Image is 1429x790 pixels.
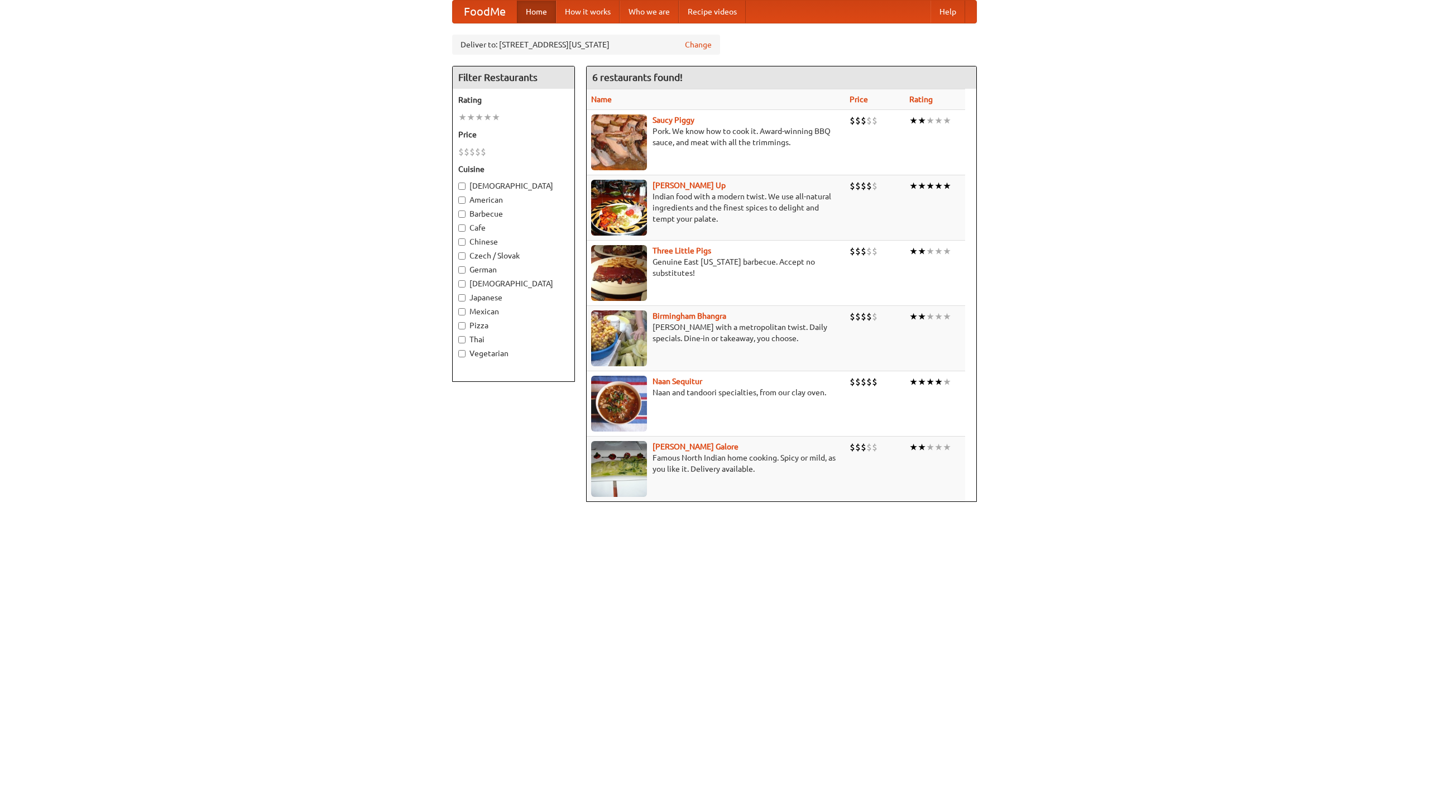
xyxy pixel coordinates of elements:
[475,146,481,158] li: $
[679,1,746,23] a: Recipe videos
[918,441,926,453] li: ★
[866,310,872,323] li: $
[918,114,926,127] li: ★
[909,95,933,104] a: Rating
[872,441,877,453] li: $
[909,376,918,388] li: ★
[850,441,855,453] li: $
[591,376,647,432] img: naansequitur.jpg
[458,146,464,158] li: $
[475,111,483,123] li: ★
[458,306,569,317] label: Mexican
[458,294,466,301] input: Japanese
[872,376,877,388] li: $
[592,72,683,83] ng-pluralize: 6 restaurants found!
[861,245,866,257] li: $
[926,180,934,192] li: ★
[458,264,569,275] label: German
[458,336,466,343] input: Thai
[458,129,569,140] h5: Price
[909,180,918,192] li: ★
[866,180,872,192] li: $
[458,194,569,205] label: American
[909,245,918,257] li: ★
[458,308,466,315] input: Mexican
[926,441,934,453] li: ★
[861,310,866,323] li: $
[458,111,467,123] li: ★
[861,180,866,192] li: $
[943,310,951,323] li: ★
[591,441,647,497] img: currygalore.jpg
[855,310,861,323] li: $
[458,334,569,345] label: Thai
[492,111,500,123] li: ★
[653,246,711,255] b: Three Little Pigs
[591,310,647,366] img: bhangra.jpg
[934,180,943,192] li: ★
[483,111,492,123] li: ★
[591,126,841,148] p: Pork. We know how to cook it. Award-winning BBQ sauce, and meat with all the trimmings.
[926,310,934,323] li: ★
[943,114,951,127] li: ★
[934,376,943,388] li: ★
[469,146,475,158] li: $
[855,180,861,192] li: $
[458,210,466,218] input: Barbecue
[458,183,466,190] input: [DEMOGRAPHIC_DATA]
[458,322,466,329] input: Pizza
[458,224,466,232] input: Cafe
[918,180,926,192] li: ★
[653,312,726,320] a: Birmingham Bhangra
[458,94,569,106] h5: Rating
[918,310,926,323] li: ★
[517,1,556,23] a: Home
[872,310,877,323] li: $
[850,114,855,127] li: $
[850,95,868,104] a: Price
[458,180,569,191] label: [DEMOGRAPHIC_DATA]
[926,245,934,257] li: ★
[934,310,943,323] li: ★
[653,181,726,190] b: [PERSON_NAME] Up
[591,95,612,104] a: Name
[926,376,934,388] li: ★
[872,114,877,127] li: $
[931,1,965,23] a: Help
[866,376,872,388] li: $
[866,441,872,453] li: $
[458,350,466,357] input: Vegetarian
[850,376,855,388] li: $
[458,280,466,288] input: [DEMOGRAPHIC_DATA]
[872,245,877,257] li: $
[453,66,574,89] h4: Filter Restaurants
[458,164,569,175] h5: Cuisine
[909,441,918,453] li: ★
[653,442,739,451] b: [PERSON_NAME] Galore
[872,180,877,192] li: $
[909,114,918,127] li: ★
[591,256,841,279] p: Genuine East [US_STATE] barbecue. Accept no substitutes!
[556,1,620,23] a: How it works
[866,245,872,257] li: $
[850,180,855,192] li: $
[591,245,647,301] img: littlepigs.jpg
[458,252,466,260] input: Czech / Slovak
[653,377,702,386] a: Naan Sequitur
[458,292,569,303] label: Japanese
[458,278,569,289] label: [DEMOGRAPHIC_DATA]
[866,114,872,127] li: $
[918,245,926,257] li: ★
[481,146,486,158] li: $
[591,114,647,170] img: saucy.jpg
[850,310,855,323] li: $
[909,310,918,323] li: ★
[458,320,569,331] label: Pizza
[591,387,841,398] p: Naan and tandoori specialties, from our clay oven.
[620,1,679,23] a: Who we are
[653,116,694,125] a: Saucy Piggy
[458,236,569,247] label: Chinese
[943,245,951,257] li: ★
